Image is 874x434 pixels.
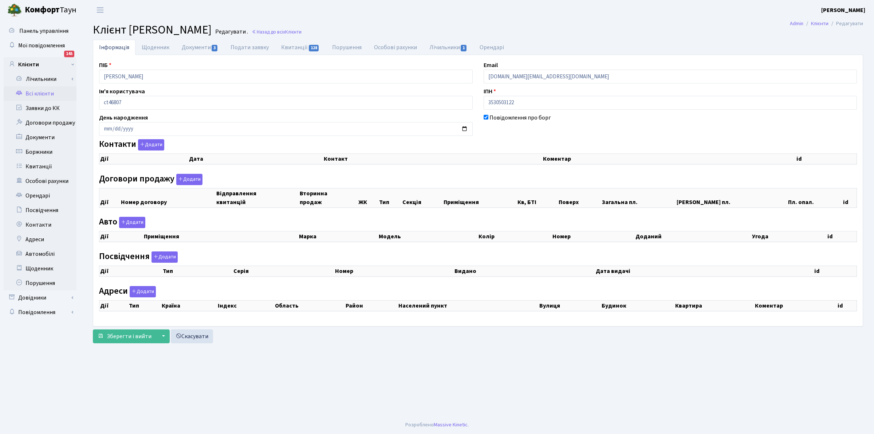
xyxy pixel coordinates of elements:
[796,154,857,164] th: id
[489,113,551,122] label: Повідомлення про борг
[99,300,129,311] th: Дії
[4,24,76,38] a: Панель управління
[298,231,378,242] th: Марка
[4,247,76,261] a: Автомобілі
[676,188,787,207] th: [PERSON_NAME] пл.
[461,45,466,51] span: 1
[176,40,224,55] a: Документи
[130,286,156,297] button: Адреси
[99,174,202,185] label: Договори продажу
[4,116,76,130] a: Договори продажу
[128,285,156,297] a: Додати
[99,188,120,207] th: Дії
[216,188,299,207] th: Відправлення квитанцій
[171,329,213,343] a: Скасувати
[751,231,827,242] th: Угода
[93,329,156,343] button: Зберегти і вийти
[4,261,76,276] a: Щоденник
[4,203,76,218] a: Посвідчення
[595,266,814,276] th: Дата видачі
[4,174,76,188] a: Особові рахунки
[4,218,76,232] a: Контакти
[176,174,202,185] button: Договори продажу
[4,86,76,101] a: Всі клієнти
[99,113,148,122] label: День народження
[151,251,178,263] button: Посвідчення
[119,217,145,228] button: Авто
[18,42,65,50] span: Мої повідомлення
[25,4,60,16] b: Комфорт
[99,231,143,242] th: Дії
[787,188,842,207] th: Пл. опал.
[558,188,601,207] th: Поверх
[821,6,865,15] a: [PERSON_NAME]
[217,300,274,311] th: Індекс
[128,300,161,311] th: Тип
[93,21,212,38] span: Клієнт [PERSON_NAME]
[99,266,162,276] th: Дії
[4,145,76,159] a: Боржники
[188,154,323,164] th: Дата
[25,4,76,16] span: Таун
[635,231,752,242] th: Доданий
[8,72,76,86] a: Лічильники
[4,159,76,174] a: Квитанції
[93,40,135,55] a: Інформація
[99,154,189,164] th: Дії
[754,300,837,311] th: Коментар
[309,45,319,51] span: 128
[811,20,828,27] a: Клієнти
[4,101,76,116] a: Заявки до КК
[790,20,803,27] a: Admin
[402,188,443,207] th: Секція
[233,266,334,276] th: Серія
[299,188,358,207] th: Вторинна продаж
[99,286,156,297] label: Адреси
[323,154,542,164] th: Контакт
[117,216,145,228] a: Додати
[99,87,145,96] label: Ім'я користувача
[779,16,874,31] nav: breadcrumb
[99,139,164,150] label: Контакти
[821,6,865,14] b: [PERSON_NAME]
[398,300,539,311] th: Населений пункт
[91,4,109,16] button: Переключити навігацію
[837,300,857,311] th: id
[4,232,76,247] a: Адреси
[136,138,164,151] a: Додати
[434,421,468,429] a: Massive Kinetic
[4,38,76,53] a: Мої повідомлення145
[368,40,423,55] a: Особові рахунки
[326,40,368,55] a: Порушення
[539,300,601,311] th: Вулиця
[4,130,76,145] a: Документи
[212,45,217,51] span: 3
[484,87,496,96] label: ІПН
[423,40,473,55] a: Лічильники
[150,250,178,263] a: Додати
[143,231,298,242] th: Приміщення
[161,300,217,311] th: Країна
[7,3,22,17] img: logo.png
[4,276,76,290] a: Порушення
[4,57,76,72] a: Клієнти
[443,188,517,207] th: Приміщення
[601,188,676,207] th: Загальна пл.
[138,139,164,150] button: Контакти
[405,421,469,429] div: Розроблено .
[120,188,216,207] th: Номер договору
[274,300,345,311] th: Область
[827,231,857,242] th: id
[542,154,796,164] th: Коментар
[4,290,76,305] a: Довідники
[214,28,248,35] small: Редагувати .
[64,51,74,57] div: 145
[517,188,558,207] th: Кв, БТІ
[4,305,76,320] a: Повідомлення
[174,172,202,185] a: Додати
[19,27,68,35] span: Панель управління
[275,40,326,55] a: Квитанції
[224,40,275,55] a: Подати заявку
[252,28,302,35] a: Назад до всіхКлієнти
[601,300,674,311] th: Будинок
